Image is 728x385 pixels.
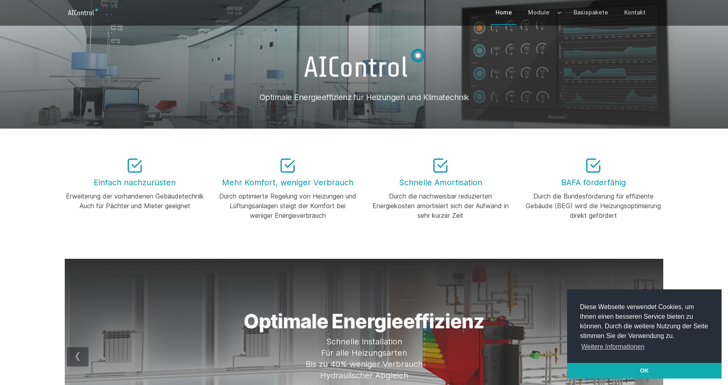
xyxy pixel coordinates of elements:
a: Kontakt [619,1,650,24]
img: AIControl GmbH [291,39,437,90]
p: Schnelle Installation Für alle Heizungsarten Bis zu 40% weniger Verbrauch Hydraulischer Abgleich [219,336,509,381]
h1: Optimale Energieeffizienz [219,312,509,331]
h3: BAFA förderfähig [523,177,663,188]
div: cookieconsent [567,289,722,379]
a: learn more about cookies [580,341,646,353]
h3: Schnelle Amortisation [370,177,510,188]
div: Erweiterung der vorhandenen Gebäudetechnik Auch für Pächter und Mieter geeignet [65,191,205,211]
div: Durch die Bundesförderung für effiziente Gebäude (BEG) wird die Heizungsoptimierung direkt gefördert [523,191,663,220]
span: Diese Webseite verwendet Cookies, um Ihnen einen besseren Service bieten zu können. Durch die wei... [580,302,709,353]
a: Logo [65,6,105,18]
a: Module [523,1,554,24]
a: dismiss cookie message [567,363,722,379]
a: Home [491,1,517,24]
h1: Optimale Energieeffizienz für Heizungen und Klimatechnik [65,92,663,103]
h3: Mehr Komfort, weniger Verbrauch [218,177,358,188]
h3: Einfach nachzurüsten [65,177,205,188]
div: prev [67,347,88,367]
div: Durch optimierte Regelung von Heizungen und Lüftungsanlagen steigt der Komfort bei weniger Energi... [218,191,358,220]
div: Durch die nachweisbar reduzierten Energiekosten amortisiert sich der Aufwand in sehr kurzer Zeit [370,191,510,220]
a: Basispakete [569,1,613,24]
button: Expand / collapse menu [554,1,562,24]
